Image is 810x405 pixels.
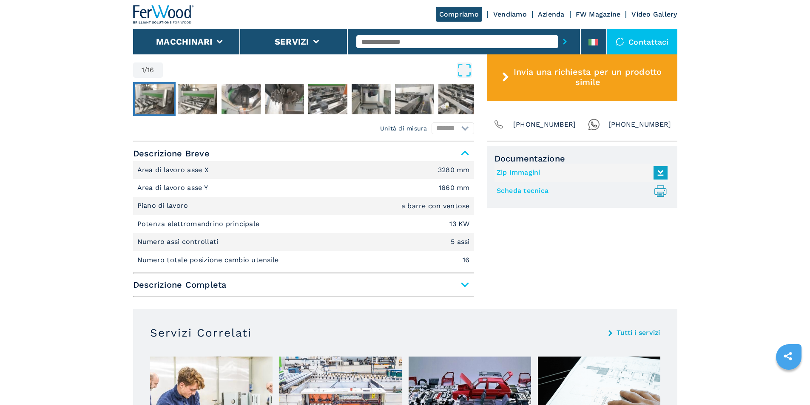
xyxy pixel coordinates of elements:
img: Contattaci [616,37,624,46]
button: Go to Slide 5 [307,82,349,116]
span: 1 [142,67,144,74]
button: Go to Slide 7 [393,82,436,116]
img: Phone [493,119,505,130]
img: dc7b7709142abd3fd8db00c74f3a38be [308,84,347,114]
button: Macchinari [156,37,213,47]
em: a barre con ventose [401,203,470,210]
a: Zip Immagini [497,166,663,180]
button: Open Fullscreen [165,62,472,78]
a: Azienda [538,10,565,18]
span: / [144,67,147,74]
p: Potenza elettromandrino principale [137,219,262,229]
img: 9f528f6abb688b46048a8411d57a3d78 [352,84,391,114]
span: [PHONE_NUMBER] [513,119,576,130]
img: 64b51a8a124638429baba622367c3c26 [178,84,217,114]
a: Video Gallery [631,10,677,18]
img: Whatsapp [588,119,600,130]
a: sharethis [777,346,799,367]
button: Invia una richiesta per un prodotto simile [487,53,677,101]
img: 158e63632cabfa5881c281d4627a8a6f [395,84,434,114]
a: Tutti i servizi [617,329,660,336]
img: d3667c5abf23aa145f1bd638b8cfb266 [438,84,477,114]
div: Descrizione Breve [133,161,474,269]
a: Compriamo [436,7,482,22]
em: 16 [463,257,470,263]
button: Go to Slide 3 [220,82,262,116]
img: 6b532d25de48766339b05a4e98f26d0c [265,84,304,114]
p: Numero assi controllati [137,237,221,246]
em: Unità di misura [380,124,427,133]
img: Ferwood [133,5,194,24]
p: Area di lavoro asse X [137,165,211,175]
button: submit-button [558,32,571,51]
a: Vendiamo [493,10,527,18]
span: Documentazione [495,153,670,164]
span: Descrizione Completa [133,277,474,292]
span: Descrizione Breve [133,146,474,161]
button: Servizi [275,37,309,47]
img: ecc1469d8b2c6f7fe95b906e35ab8de9 [222,84,261,114]
button: Go to Slide 6 [350,82,392,116]
p: Piano di lavoro [137,201,190,210]
em: 13 KW [449,221,469,227]
button: Go to Slide 4 [263,82,306,116]
a: FW Magazine [576,10,621,18]
span: Invia una richiesta per un prodotto simile [512,67,663,87]
button: Go to Slide 2 [176,82,219,116]
iframe: Chat [774,367,804,399]
div: Contattaci [607,29,677,54]
button: Go to Slide 1 [133,82,176,116]
span: [PHONE_NUMBER] [608,119,671,130]
img: ba245240e79094e2508e829fc0d4ed92 [135,84,174,114]
p: Area di lavoro asse Y [137,183,210,193]
em: 1660 mm [439,184,470,191]
button: Go to Slide 8 [437,82,479,116]
em: 5 assi [451,238,470,245]
nav: Thumbnail Navigation [133,82,474,116]
em: 3280 mm [438,167,470,173]
h3: Servizi Correlati [150,326,252,340]
p: Numero totale posizione cambio utensile [137,255,281,265]
a: Scheda tecnica [497,184,663,198]
span: 16 [147,67,154,74]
